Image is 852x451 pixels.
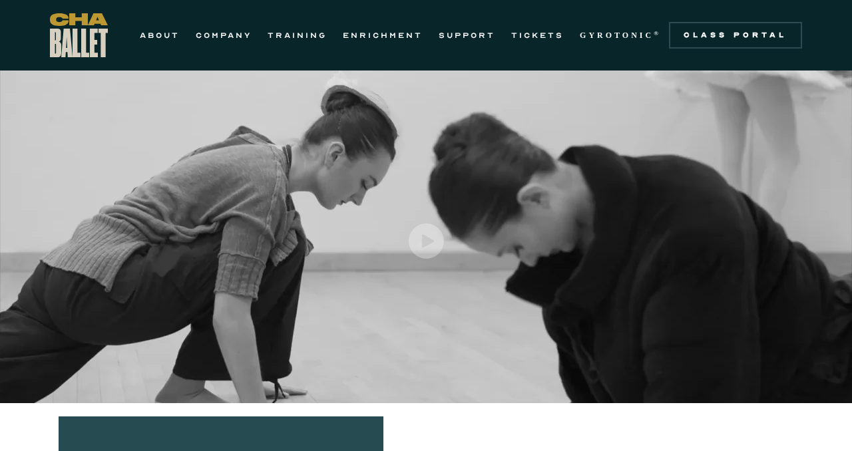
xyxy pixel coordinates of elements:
[268,27,327,43] a: TRAINING
[677,30,794,41] div: Class Portal
[669,22,802,49] a: Class Portal
[580,27,661,43] a: GYROTONIC®
[439,27,495,43] a: SUPPORT
[196,27,252,43] a: COMPANY
[580,31,654,40] strong: GYROTONIC
[511,27,564,43] a: TICKETS
[140,27,180,43] a: ABOUT
[343,27,423,43] a: ENRICHMENT
[654,30,661,37] sup: ®
[50,13,108,57] a: home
